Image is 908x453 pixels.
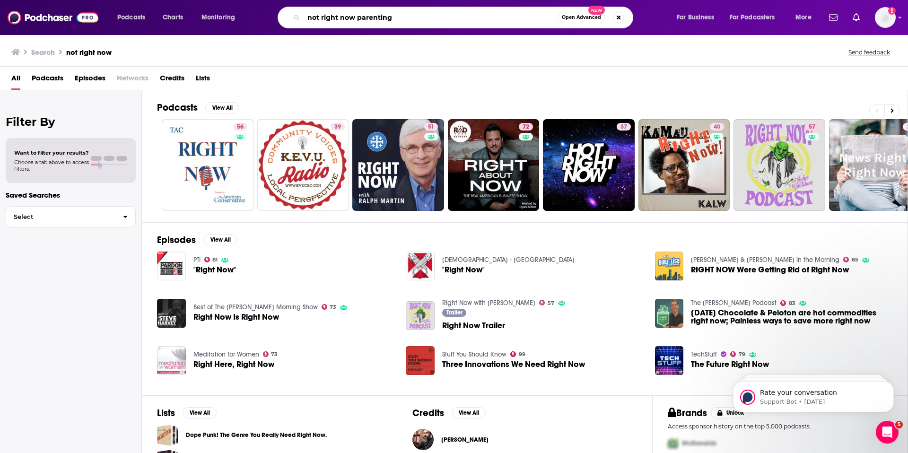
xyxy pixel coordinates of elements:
button: Unlock [711,407,751,418]
h2: Episodes [157,234,196,246]
a: Credits [160,70,184,90]
a: All [11,70,20,90]
button: View All [183,407,217,418]
span: 5 [895,421,903,428]
h2: Filter By [6,115,136,129]
img: John Banks [412,429,434,450]
a: 39 [257,119,349,211]
a: 37 [617,123,631,131]
span: 57 [809,122,815,132]
p: Saved Searches [6,191,136,200]
a: Right Now Is Right Now [157,299,186,328]
img: Three Innovations We Need Right Now [406,346,435,375]
a: 57 [539,300,554,305]
img: RIGHT NOW Were Getting Rid of Right Now [655,252,684,280]
a: 72 [519,123,533,131]
a: Dope Punk! The Genre You Really Need Right Now. [157,425,178,446]
span: [DATE] Chocolate & Peloton are hot commodities right now; Painless ways to save more right now [691,309,892,325]
span: Select [6,214,115,220]
a: "Right Now" [442,266,485,274]
img: First Pro Logo [664,434,682,453]
a: ListsView All [157,407,217,419]
a: Dope Punk! The Genre You Really Need Right Now. [186,430,327,440]
a: 79 [730,351,745,357]
a: "Right Now" [406,252,435,280]
span: More [795,11,812,24]
span: RIGHT NOW Were Getting Rid of Right Now [691,266,849,274]
span: Podcasts [117,11,145,24]
a: Right Now Trailer [442,322,505,330]
span: For Podcasters [730,11,775,24]
span: Monitoring [201,11,235,24]
span: 73 [271,352,278,357]
a: 72 [448,119,540,211]
a: "Right Now" [193,266,236,274]
button: Show profile menu [875,7,896,28]
span: 73 [330,305,336,309]
span: 99 [519,352,525,357]
button: View All [203,234,237,245]
span: 39 [334,122,341,132]
a: Stuff You Should Know [442,350,506,358]
span: 81 [212,258,218,262]
span: 37 [620,122,627,132]
span: 83 [789,301,795,305]
a: 99 [510,351,525,357]
span: Logged in as ldigiovine [875,7,896,28]
span: Open Advanced [562,15,601,20]
a: Charts [157,10,189,25]
a: CreditsView All [412,407,486,419]
iframe: Intercom notifications message [719,361,908,427]
a: John Banks [441,436,489,444]
span: 56 [237,122,244,132]
span: 51 [428,122,434,132]
button: open menu [670,10,726,25]
a: EpisodesView All [157,234,237,246]
svg: Add a profile image [888,7,896,15]
span: 65 [852,258,858,262]
button: open menu [195,10,247,25]
span: For Business [677,11,714,24]
a: Lists [196,70,210,90]
a: 39 [331,123,345,131]
a: 57 [733,119,825,211]
a: Right Here, Right Now [193,360,274,368]
a: 51 [352,119,444,211]
a: 40 [710,123,724,131]
a: Right Now with John Goblikon [442,299,535,307]
a: 65 [843,257,858,262]
a: 56 [233,123,247,131]
a: The Clark Howard Podcast [691,299,777,307]
iframe: Intercom live chat [876,421,899,444]
img: Podchaser - Follow, Share and Rate Podcasts [8,9,98,26]
a: 40 [638,119,730,211]
span: McDonalds [682,439,716,447]
button: View All [452,407,486,418]
a: Billy & Lisa in the Morning [691,256,839,264]
a: Right Now Is Right Now [193,313,279,321]
a: 73 [263,351,278,357]
img: 11.26.20 Chocolate & Peloton are hot commodities right now; Painless ways to save more right now [655,299,684,328]
span: 72 [523,122,529,132]
img: Right Now Trailer [406,301,435,330]
span: Charts [163,11,183,24]
a: Three Innovations We Need Right Now [442,360,585,368]
a: Right Here, Right Now [157,346,186,375]
a: 57 [805,123,819,131]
